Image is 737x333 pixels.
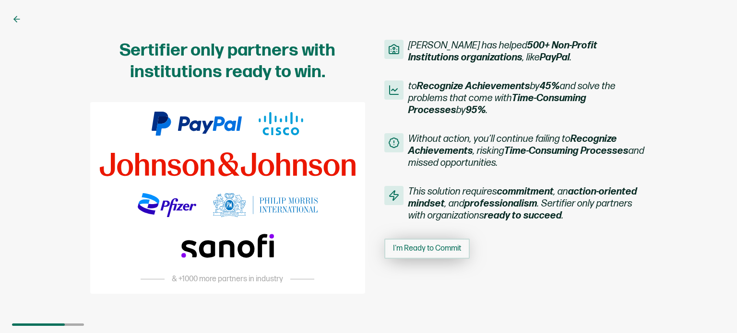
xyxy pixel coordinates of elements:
[259,112,304,136] img: cisco-logo.svg
[408,40,647,64] span: [PERSON_NAME] has helped , like .
[417,80,530,92] b: Recognize Achievements
[689,287,737,333] iframe: Chat Widget
[213,193,318,217] img: philip-morris-logo.svg
[540,52,570,63] b: PayPal
[484,210,562,221] b: ready to succeed
[90,40,365,83] h1: Sertifier only partners with institutions ready to win.
[540,80,560,92] b: 45%
[466,104,486,116] b: 95%
[408,186,637,209] b: action-oriented mindset
[504,145,629,157] b: Time-Consuming Processes
[408,40,597,63] b: 500+ Non-Profit Institutions organizations
[408,133,647,169] span: Without action, you’ll continue failing to , risking and missed opportunities.
[408,80,647,116] span: to by and solve the problems that come with by .
[464,198,537,209] b: professionalism
[497,186,554,197] b: commitment
[393,245,461,253] span: I'm Ready to Commit
[408,186,647,222] span: This solution requires , an , and . Sertifier only partners with organizations .
[100,152,356,176] img: jj-logo.svg
[408,92,586,116] b: Time-Consuming Processes
[384,239,470,259] button: I'm Ready to Commit
[152,112,242,136] img: paypal-logo.svg
[138,193,196,217] img: pfizer-logo.svg
[172,275,283,284] span: & +1000 more partners in industry
[408,133,617,157] b: Recognize Achievements
[181,234,273,258] img: sanofi-logo.svg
